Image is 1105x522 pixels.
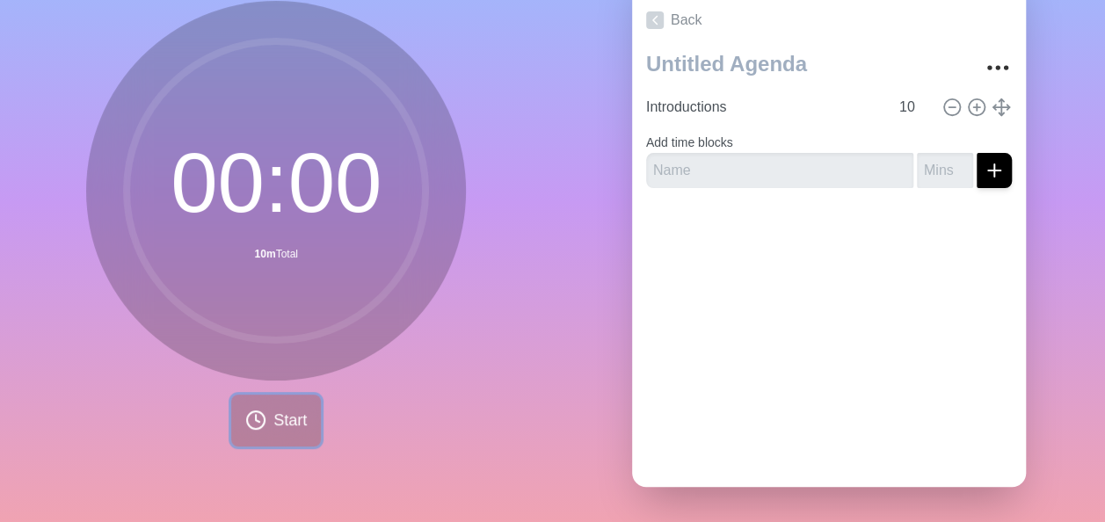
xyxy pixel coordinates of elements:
input: Name [646,153,913,188]
button: More [980,50,1015,85]
input: Name [639,90,889,125]
button: Start [231,395,321,446]
span: Start [273,409,307,432]
input: Mins [892,90,934,125]
input: Mins [917,153,973,188]
label: Add time blocks [646,135,733,149]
